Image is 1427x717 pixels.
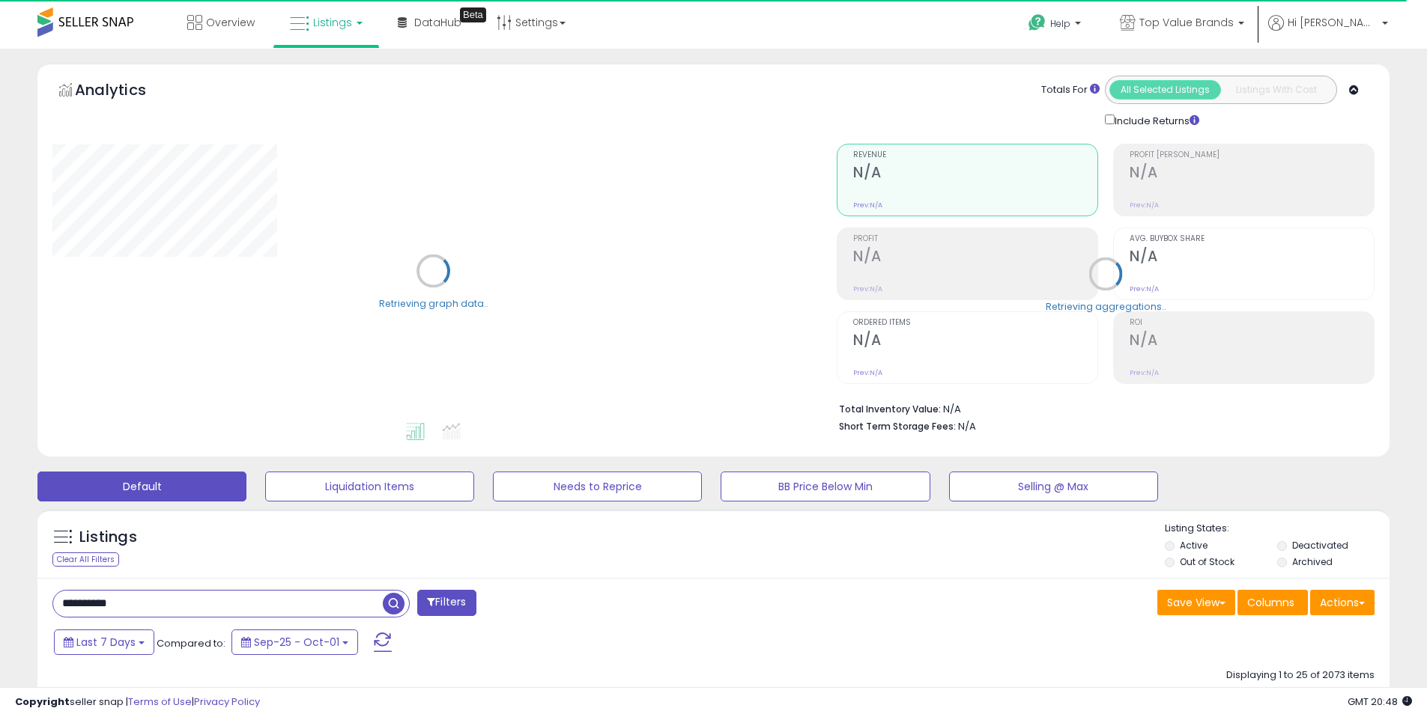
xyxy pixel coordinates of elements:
div: Displaying 1 to 25 of 2073 items [1226,668,1375,683]
strong: Copyright [15,695,70,709]
span: Top Value Brands [1139,15,1234,30]
div: Retrieving graph data.. [379,296,488,310]
a: Privacy Policy [194,695,260,709]
button: BB Price Below Min [721,472,930,501]
span: Last 7 Days [76,635,136,650]
button: Liquidation Items [265,472,474,501]
button: All Selected Listings [1109,80,1221,100]
button: Default [37,472,246,501]
button: Filters [417,590,476,616]
span: Help [1050,17,1070,30]
div: Totals For [1041,83,1100,97]
button: Selling @ Max [949,472,1158,501]
a: Terms of Use [128,695,192,709]
span: Overview [206,15,255,30]
h5: Analytics [75,79,175,104]
button: Save View [1157,590,1235,615]
h5: Listings [79,527,137,548]
div: Tooltip anchor [460,7,486,22]
button: Last 7 Days [54,629,154,655]
button: Sep-25 - Oct-01 [231,629,358,655]
label: Deactivated [1292,539,1348,552]
div: seller snap | | [15,695,260,710]
div: Include Returns [1094,112,1217,129]
a: Help [1017,2,1096,49]
span: Sep-25 - Oct-01 [254,635,339,650]
div: Clear All Filters [52,552,119,567]
button: Columns [1237,590,1308,615]
span: Compared to: [157,636,225,650]
span: Columns [1247,595,1294,610]
span: Listings [313,15,352,30]
button: Actions [1310,590,1375,615]
p: Listing States: [1165,522,1390,536]
a: Hi [PERSON_NAME] [1268,15,1388,49]
span: DataHub [414,15,461,30]
button: Listings With Cost [1220,80,1332,100]
span: Hi [PERSON_NAME] [1288,15,1378,30]
button: Needs to Reprice [493,472,702,501]
div: Retrieving aggregations.. [1046,299,1166,313]
span: 2025-10-9 20:48 GMT [1348,695,1412,709]
label: Out of Stock [1180,555,1234,568]
label: Archived [1292,555,1333,568]
label: Active [1180,539,1208,552]
i: Get Help [1028,13,1046,32]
